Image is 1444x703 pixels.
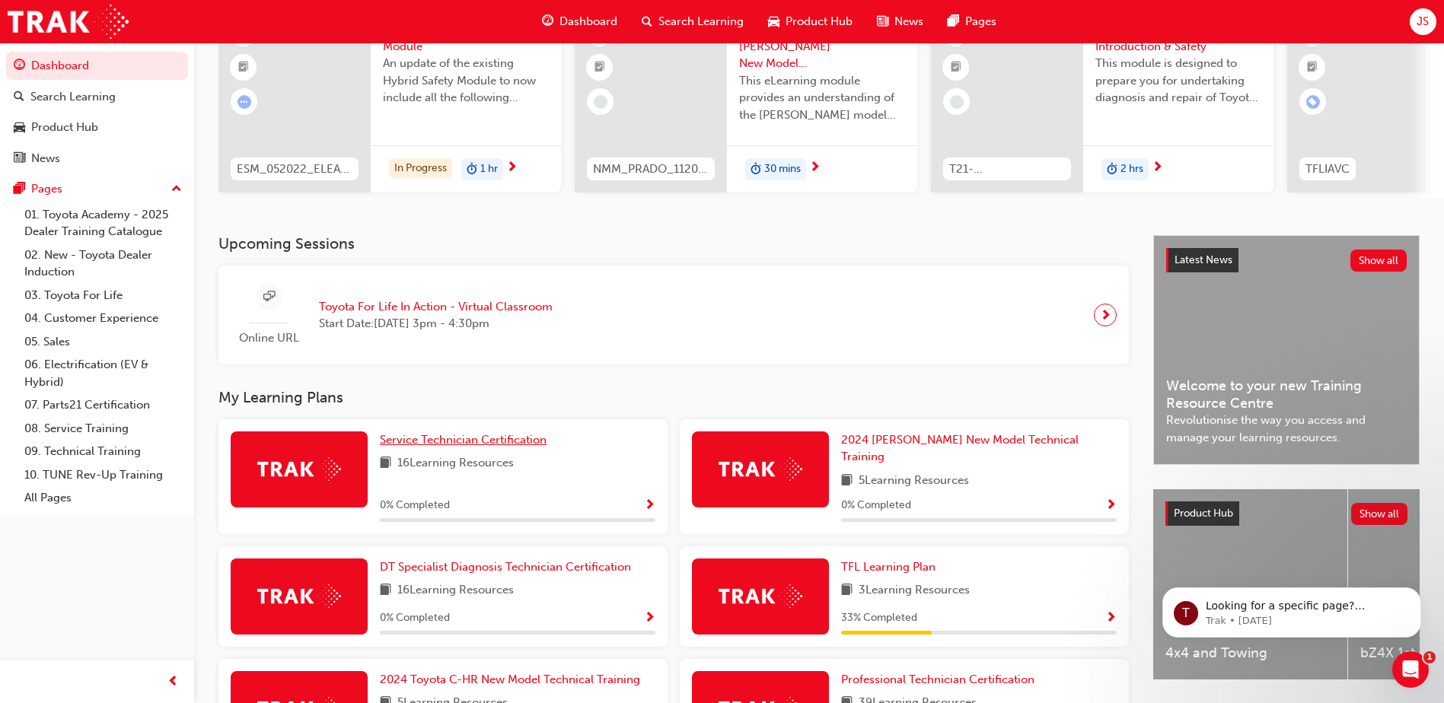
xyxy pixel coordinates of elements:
span: up-icon [171,180,182,199]
span: news-icon [14,152,25,166]
a: 04. Customer Experience [18,307,188,330]
a: 0T21-FOD_HVIS_PREREQElectrification Introduction & SafetyThis module is designed to prepare you f... [931,8,1273,192]
span: Show Progress [1105,612,1117,625]
a: 01. Toyota Academy - 2025 Dealer Training Catalogue [18,203,188,243]
span: learningRecordVerb_NONE-icon [950,95,964,109]
span: duration-icon [1107,160,1117,180]
a: Service Technician Certification [380,431,553,449]
span: car-icon [14,121,25,135]
a: Product Hub [6,113,188,142]
a: All Pages [18,486,188,510]
button: Show all [1350,250,1407,272]
button: Show Progress [1105,496,1117,515]
span: booktick-icon [594,58,605,78]
button: Pages [6,175,188,203]
span: book-icon [380,454,391,473]
span: learningRecordVerb_ENROLL-icon [1306,95,1320,109]
a: Search Learning [6,83,188,111]
span: Product Hub [1174,507,1233,520]
span: search-icon [642,12,652,31]
h3: Upcoming Sessions [218,235,1129,253]
span: 30 mins [764,161,801,178]
span: Latest News [1175,253,1232,266]
div: Pages [31,180,62,198]
a: Online URLToyota For Life In Action - Virtual ClassroomStart Date:[DATE] 3pm - 4:30pm [231,278,1117,353]
div: Product Hub [31,119,98,136]
a: Product HubShow all [1165,501,1407,526]
span: duration-icon [467,160,477,180]
span: Toyota For Life In Action - Virtual Classroom [319,298,553,316]
a: pages-iconPages [936,6,1009,37]
a: car-iconProduct Hub [756,6,865,37]
a: Latest NewsShow allWelcome to your new Training Resource CentreRevolutionise the way you access a... [1153,235,1420,465]
a: 2024 [PERSON_NAME] New Model Technical Training [841,431,1117,466]
span: Show Progress [644,499,655,513]
a: News [6,145,188,173]
span: 1 [1423,651,1436,663]
a: DT Specialist Diagnosis Technician Certification [380,558,637,576]
span: learningRecordVerb_NONE-icon [594,95,607,109]
span: An update of the existing Hybrid Safety Module to now include all the following electrification v... [383,55,549,107]
span: 16 Learning Resources [397,454,514,473]
span: next-icon [1100,304,1111,326]
a: 02. New - Toyota Dealer Induction [18,243,188,284]
span: book-icon [841,581,853,600]
a: Professional Technician Certification [841,671,1041,689]
span: Pages [965,13,996,30]
a: Latest NewsShow all [1166,248,1407,272]
button: Show Progress [644,496,655,515]
span: booktick-icon [1307,58,1318,78]
span: 2 hrs [1120,161,1143,178]
a: 06. Electrification (EV & Hybrid) [18,353,188,393]
span: Service Technician Certification [380,433,547,447]
span: DT Specialist Diagnosis Technician Certification [380,560,631,574]
span: Search Learning [658,13,744,30]
a: 08. Service Training [18,417,188,441]
span: guage-icon [14,59,25,73]
div: Search Learning [30,88,116,106]
a: Dashboard [6,52,188,80]
a: 05. Sales [18,330,188,354]
span: T21-FOD_HVIS_PREREQ [949,161,1065,178]
span: pages-icon [948,12,959,31]
a: 03. Toyota For Life [18,284,188,307]
span: Revolutionise the way you access and manage your learning resources. [1166,412,1407,446]
div: In Progress [389,158,452,179]
span: Show Progress [644,612,655,625]
span: NMM_PRADO_112024_MODULE_1 [593,161,709,178]
button: Show all [1351,503,1408,525]
span: TFL Learning Plan [841,560,936,574]
a: 07. Parts21 Certification [18,393,188,417]
span: duration-icon [751,160,761,180]
span: 0 % Completed [841,497,911,514]
span: JS [1417,13,1429,30]
span: Start Date: [DATE] 3pm - 4:30pm [319,315,553,332]
span: book-icon [841,472,853,491]
span: 0 % Completed [380,497,450,514]
div: News [31,150,60,167]
span: Dashboard [559,13,617,30]
span: book-icon [380,581,391,600]
span: booktick-icon [951,58,961,78]
span: Welcome to your new Training Resource Centre [1166,377,1407,412]
span: This eLearning module provides an understanding of the [PERSON_NAME] model line-up and its Katash... [739,72,905,124]
span: news-icon [877,12,888,31]
button: Show Progress [644,609,655,628]
span: next-icon [809,161,821,175]
span: ESM_052022_ELEARN [237,161,352,178]
iframe: Intercom live chat [1392,651,1429,688]
span: car-icon [768,12,779,31]
span: 3 Learning Resources [859,581,970,600]
a: NMM_PRADO_112024_MODULE_12024 Landcruiser [PERSON_NAME] New Model Mechanisms - Model Outline 1Thi... [575,8,917,192]
a: search-iconSearch Learning [630,6,756,37]
img: Trak [257,457,341,481]
span: 2024 Landcruiser [PERSON_NAME] New Model Mechanisms - Model Outline 1 [739,21,905,72]
button: JS [1410,8,1436,35]
a: guage-iconDashboard [530,6,630,37]
span: 33 % Completed [841,609,917,627]
span: next-icon [506,161,518,175]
